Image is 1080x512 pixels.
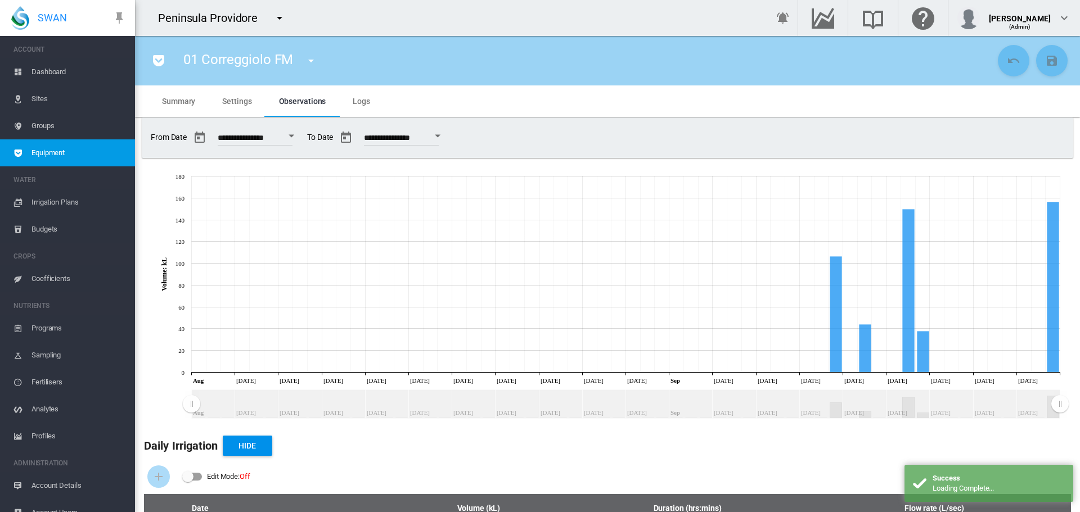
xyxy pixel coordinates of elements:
[31,216,126,243] span: Budgets
[1036,45,1068,76] button: Save Changes
[497,377,516,384] tspan: [DATE]
[222,97,251,106] span: Settings
[1050,391,1070,419] g: Zoom chart using cursor arrows
[31,472,126,499] span: Account Details
[989,8,1051,20] div: [PERSON_NAME]
[998,45,1029,76] button: Cancel Changes
[975,377,994,384] tspan: [DATE]
[151,126,298,149] span: From Date
[178,347,184,354] tspan: 20
[307,126,444,149] span: To Date
[903,210,915,373] g: Sep 19, 2025 149.4
[844,377,864,384] tspan: [DATE]
[933,483,1065,493] div: Loading Complete...
[279,97,326,106] span: Observations
[160,257,168,291] tspan: Volume: kL
[933,473,1065,483] div: Success
[772,7,794,29] button: icon-bell-ring
[801,377,821,384] tspan: [DATE]
[304,54,318,67] md-icon: icon-menu-down
[1018,377,1038,384] tspan: [DATE]
[13,171,126,189] span: WATER
[147,49,170,72] button: icon-pocket
[31,112,126,139] span: Groups
[31,396,126,423] span: Analytes
[323,377,343,384] tspan: [DATE]
[162,97,195,106] span: Summary
[758,377,777,384] tspan: [DATE]
[427,126,448,146] button: Open calendar
[158,10,268,26] div: Peninsula Providore
[300,49,322,72] button: icon-menu-down
[541,377,560,384] tspan: [DATE]
[182,468,250,485] md-switch: Edit Mode: Off
[714,377,733,384] tspan: [DATE]
[957,7,980,29] img: profile.jpg
[13,247,126,265] span: CROPS
[31,369,126,396] span: Fertilisers
[931,377,951,384] tspan: [DATE]
[281,126,301,146] button: Open calendar
[147,465,170,488] button: Add Water Flow Record
[904,465,1073,502] div: Success Loading Complete...
[1057,11,1071,25] md-icon: icon-chevron-down
[367,377,386,384] tspan: [DATE]
[144,439,218,452] b: Daily Irrigation
[38,11,67,25] span: SWAN
[31,423,126,450] span: Profiles
[1045,54,1059,67] md-icon: icon-content-save
[178,282,184,289] tspan: 80
[11,6,29,30] img: SWAN-Landscape-Logo-Colour-drop.png
[335,126,357,149] button: md-calendar
[236,377,256,384] tspan: [DATE]
[584,377,604,384] tspan: [DATE]
[31,58,126,85] span: Dashboard
[178,325,184,332] tspan: 40
[175,260,185,267] tspan: 100
[280,377,299,384] tspan: [DATE]
[31,342,126,369] span: Sampling
[353,97,370,106] span: Logs
[175,173,185,180] tspan: 180
[188,126,211,149] button: md-calendar
[223,436,272,456] button: Hide
[183,52,293,67] span: 01 Correggiolo FM
[13,297,126,315] span: NUTRIENTS
[207,469,250,484] div: Edit Mode:
[175,195,185,202] tspan: 160
[193,377,204,384] tspan: Aug
[175,238,185,245] tspan: 120
[31,315,126,342] span: Programs
[112,11,126,25] md-icon: icon-pin
[182,369,185,376] tspan: 0
[182,391,201,419] g: Zoom chart using cursor arrows
[152,54,165,67] md-icon: icon-pocket
[627,377,647,384] tspan: [DATE]
[1007,54,1020,67] md-icon: icon-undo
[31,189,126,216] span: Irrigation Plans
[175,217,185,224] tspan: 140
[31,265,126,292] span: Coefficients
[776,11,790,25] md-icon: icon-bell-ring
[178,304,184,311] tspan: 60
[191,390,1060,418] rect: Zoom chart using cursor arrows
[13,454,126,472] span: ADMINISTRATION
[888,377,907,384] tspan: [DATE]
[31,139,126,166] span: Equipment
[830,257,842,373] g: Sep 14, 2025 106.5
[453,377,473,384] tspan: [DATE]
[240,472,250,481] span: Off
[268,7,291,29] button: icon-menu-down
[809,11,836,25] md-icon: Go to the Data Hub
[859,11,886,25] md-icon: Search the knowledge base
[31,85,126,112] span: Sites
[910,11,937,25] md-icon: Click here for help
[859,325,871,373] g: Sep 16, 2025 43.9
[670,377,680,384] tspan: Sep
[917,332,929,373] g: Sep 20, 2025 37.4
[1009,24,1031,30] span: (Admin)
[1047,202,1059,373] g: Sep 29, 2025 156.2
[152,470,165,483] md-icon: icon-plus
[410,377,430,384] tspan: [DATE]
[13,40,126,58] span: ACCOUNT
